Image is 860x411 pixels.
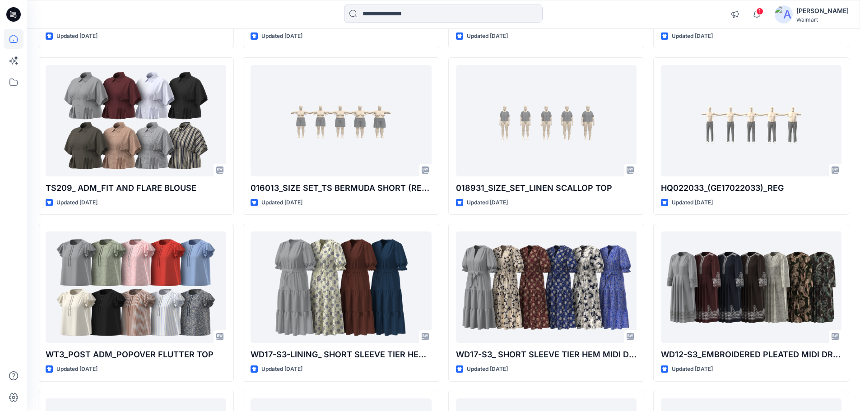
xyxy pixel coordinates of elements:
a: WD12-S3_EMBROIDERED PLEATED MIDI DRESS [661,231,841,343]
p: TS209_ ADM_FIT AND FLARE BLOUSE [46,182,226,194]
p: 018931_SIZE_SET_LINEN SCALLOP TOP [456,182,637,194]
a: WD17-S3-LINING_ SHORT SLEEVE TIER HEM MIDI DRESS [251,231,431,343]
a: 018931_SIZE_SET_LINEN SCALLOP TOP [456,65,637,176]
p: Updated [DATE] [261,32,302,41]
p: WD17-S3-LINING_ SHORT SLEEVE TIER HEM MIDI DRESS [251,348,431,361]
p: Updated [DATE] [56,365,98,374]
p: WD17-S3_ SHORT SLEEVE TIER HEM MIDI DRESS [456,348,637,361]
p: Updated [DATE] [261,198,302,208]
p: WT3_POST ADM_POPOVER FLUTTER TOP [46,348,226,361]
div: [PERSON_NAME] [796,5,849,16]
p: Updated [DATE] [672,32,713,41]
span: 1 [756,8,763,15]
p: 016013_SIZE SET_TS BERMUDA SHORT (REFINED LINEN SHORT) [251,182,431,194]
p: Updated [DATE] [672,365,713,374]
p: WD12-S3_EMBROIDERED PLEATED MIDI DRESS [661,348,841,361]
p: Updated [DATE] [467,198,508,208]
a: WD17-S3_ SHORT SLEEVE TIER HEM MIDI DRESS [456,231,637,343]
p: Updated [DATE] [467,365,508,374]
img: avatar [775,5,793,23]
p: Updated [DATE] [467,32,508,41]
a: TS209_ ADM_FIT AND FLARE BLOUSE [46,65,226,176]
p: HQ022033_(GE17022033)_REG [661,182,841,194]
a: WT3_POST ADM_POPOVER FLUTTER TOP [46,231,226,343]
a: 016013_SIZE SET_TS BERMUDA SHORT (REFINED LINEN SHORT) [251,65,431,176]
a: HQ022033_(GE17022033)_REG [661,65,841,176]
div: Walmart [796,16,849,23]
p: Updated [DATE] [56,32,98,41]
p: Updated [DATE] [261,365,302,374]
p: Updated [DATE] [672,198,713,208]
p: Updated [DATE] [56,198,98,208]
